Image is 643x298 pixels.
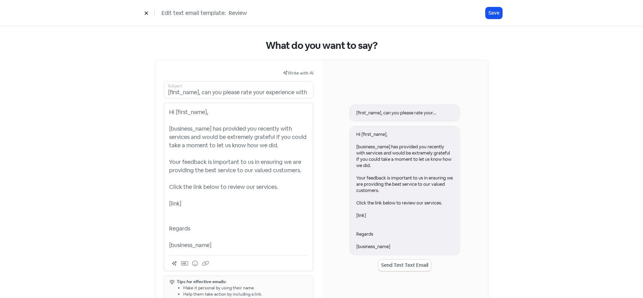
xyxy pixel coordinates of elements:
[169,108,308,249] p: Hi [first_name], [business_name] has provided you recently with services and would be extremely g...
[614,270,636,291] iframe: chat widget
[183,291,307,297] li: Help them take action by including a link.
[349,126,460,255] div: Hi [first_name], [business_name] has provided you recently with services and would be extremely g...
[162,9,226,17] span: Edit text email template:
[486,7,502,19] button: Save
[378,260,431,271] button: Send Test Text Email
[288,70,313,76] span: Write with AI
[177,279,226,284] b: Tips for effective emails:
[356,110,453,116] div: [first_name], can you please rate your experience with [business_name]?
[155,40,488,52] h3: What do you want to say?
[183,285,307,291] li: Make it personal by using their name.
